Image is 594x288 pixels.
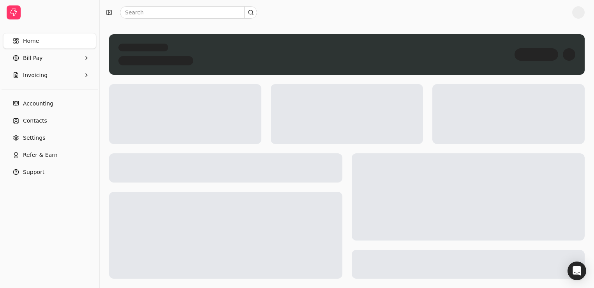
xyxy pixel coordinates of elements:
[3,130,96,146] a: Settings
[3,164,96,180] button: Support
[23,134,45,142] span: Settings
[23,71,48,79] span: Invoicing
[23,100,53,108] span: Accounting
[23,54,42,62] span: Bill Pay
[3,96,96,111] a: Accounting
[23,37,39,45] span: Home
[3,33,96,49] a: Home
[23,151,58,159] span: Refer & Earn
[23,168,44,176] span: Support
[23,117,47,125] span: Contacts
[3,67,96,83] button: Invoicing
[3,147,96,163] button: Refer & Earn
[3,113,96,128] a: Contacts
[3,50,96,66] button: Bill Pay
[120,6,257,19] input: Search
[568,262,586,280] div: Open Intercom Messenger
